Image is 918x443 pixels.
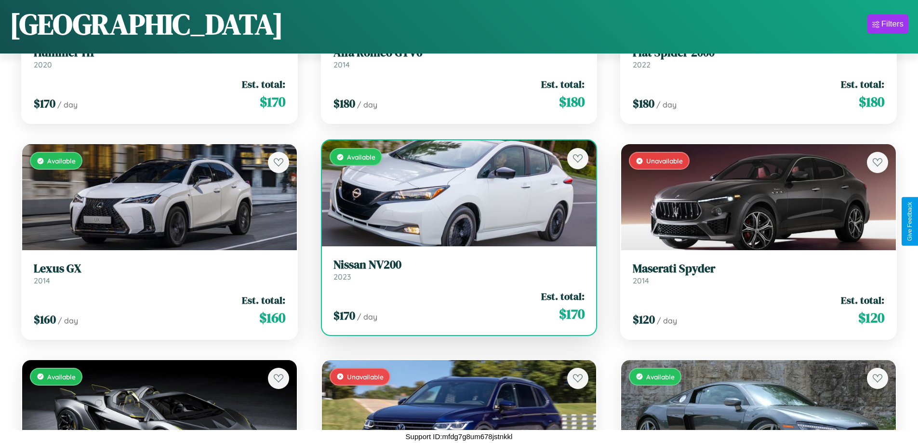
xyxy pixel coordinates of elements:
span: 2014 [633,276,649,285]
span: $ 170 [333,308,355,323]
a: Nissan NV2002023 [333,258,585,282]
span: $ 180 [859,92,884,111]
span: Est. total: [541,289,585,303]
span: $ 170 [34,95,55,111]
h1: [GEOGRAPHIC_DATA] [10,4,283,44]
a: Fiat Spider 20002022 [633,46,884,69]
span: 2022 [633,60,651,69]
span: $ 180 [559,92,585,111]
span: Est. total: [841,77,884,91]
h3: Maserati Spyder [633,262,884,276]
span: / day [657,316,677,325]
span: / day [58,316,78,325]
a: Hummer H12020 [34,46,285,69]
span: Est. total: [242,293,285,307]
span: 2020 [34,60,52,69]
span: $ 170 [559,304,585,323]
div: Give Feedback [906,202,913,241]
a: Lexus GX2014 [34,262,285,285]
span: $ 120 [858,308,884,327]
span: 2023 [333,272,351,282]
span: / day [357,312,377,322]
span: Unavailable [347,373,384,381]
h3: Nissan NV200 [333,258,585,272]
span: / day [57,100,78,109]
span: $ 180 [333,95,355,111]
span: $ 120 [633,311,655,327]
h3: Lexus GX [34,262,285,276]
a: Maserati Spyder2014 [633,262,884,285]
span: Est. total: [841,293,884,307]
span: Available [646,373,675,381]
a: Alfa Romeo GTV62014 [333,46,585,69]
div: Filters [881,19,904,29]
span: / day [656,100,677,109]
button: Filters [867,14,908,34]
span: 2014 [34,276,50,285]
span: Est. total: [242,77,285,91]
span: Available [347,153,375,161]
span: Unavailable [646,157,683,165]
span: 2014 [333,60,350,69]
span: $ 160 [259,308,285,327]
span: Available [47,373,76,381]
span: $ 180 [633,95,654,111]
span: $ 160 [34,311,56,327]
p: Support ID: mfdg7g8um678jstnkkl [406,430,513,443]
span: Available [47,157,76,165]
span: / day [357,100,377,109]
span: $ 170 [260,92,285,111]
span: Est. total: [541,77,585,91]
